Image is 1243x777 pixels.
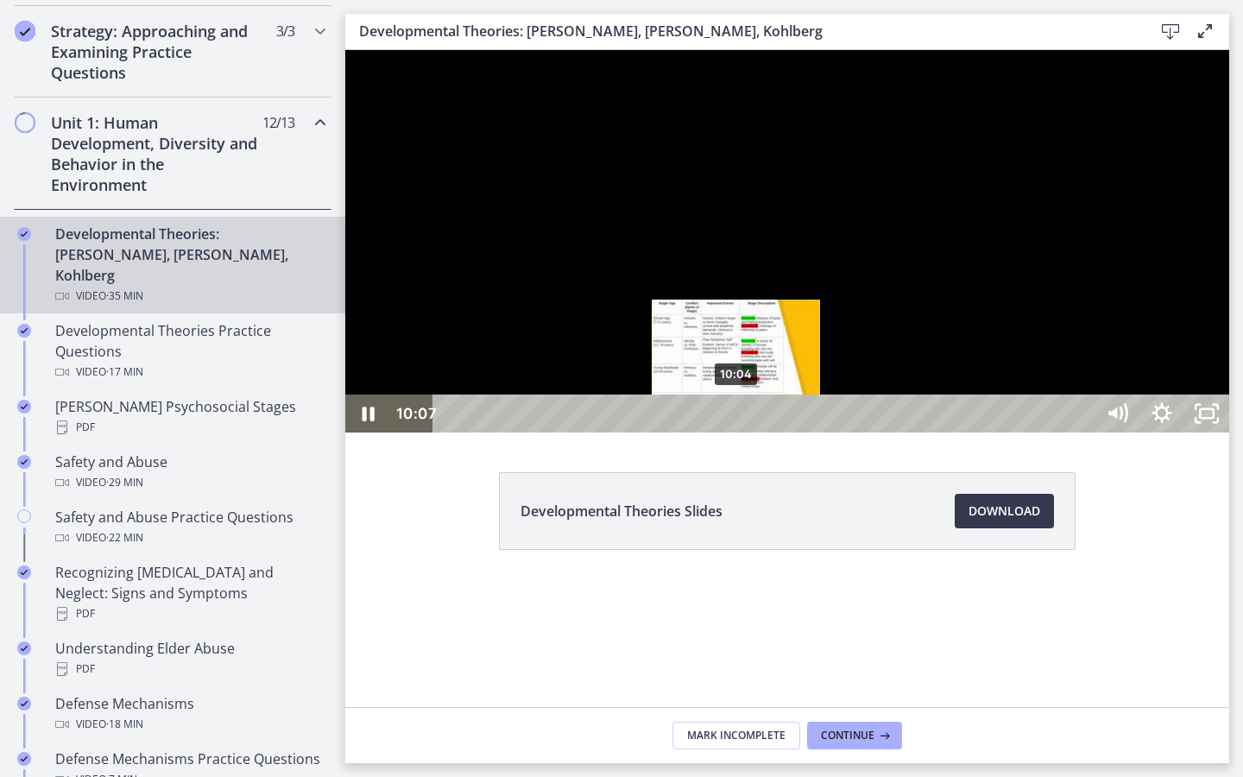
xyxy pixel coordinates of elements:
div: Developmental Theories: [PERSON_NAME], [PERSON_NAME], Kohlberg [55,224,325,306]
button: Mute [749,344,794,382]
span: Mark Incomplete [687,729,786,742]
i: Completed [15,21,35,41]
div: Defense Mechanisms [55,693,325,735]
span: · 18 min [106,714,143,735]
span: Continue [821,729,874,742]
div: Safety and Abuse Practice Questions [55,507,325,548]
span: · 35 min [106,286,143,306]
span: Download [969,501,1040,521]
div: Video [55,286,325,306]
button: Show settings menu [794,344,839,382]
div: Video [55,472,325,493]
h2: Strategy: Approaching and Examining Practice Questions [51,21,262,83]
a: Download [955,494,1054,528]
button: Continue [807,722,902,749]
i: Completed [17,455,31,469]
div: Video [55,714,325,735]
div: Video [55,362,325,382]
i: Completed [17,697,31,711]
span: · 22 min [106,527,143,548]
div: Recognizing [MEDICAL_DATA] and Neglect: Signs and Symptoms [55,562,325,624]
iframe: Video Lesson [345,50,1229,433]
i: Completed [17,324,31,338]
div: [PERSON_NAME] Psychosocial Stages [55,396,325,438]
i: Completed [17,227,31,241]
div: PDF [55,417,325,438]
div: Developmental Theories Practice Questions [55,320,325,382]
div: PDF [55,659,325,679]
span: 3 / 3 [276,21,294,41]
div: Video [55,527,325,548]
i: Completed [17,400,31,414]
span: · 17 min [106,362,143,382]
div: Understanding Elder Abuse [55,638,325,679]
h3: Developmental Theories: [PERSON_NAME], [PERSON_NAME], Kohlberg [359,21,1126,41]
button: Mark Incomplete [672,722,800,749]
span: 12 / 13 [262,112,294,133]
i: Completed [17,641,31,655]
div: Safety and Abuse [55,452,325,493]
i: Completed [17,565,31,579]
button: Unfullscreen [839,344,884,382]
h2: Unit 1: Human Development, Diversity and Behavior in the Environment [51,112,262,195]
span: Developmental Theories Slides [521,501,722,521]
span: · 29 min [106,472,143,493]
i: Completed [17,752,31,766]
div: PDF [55,603,325,624]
